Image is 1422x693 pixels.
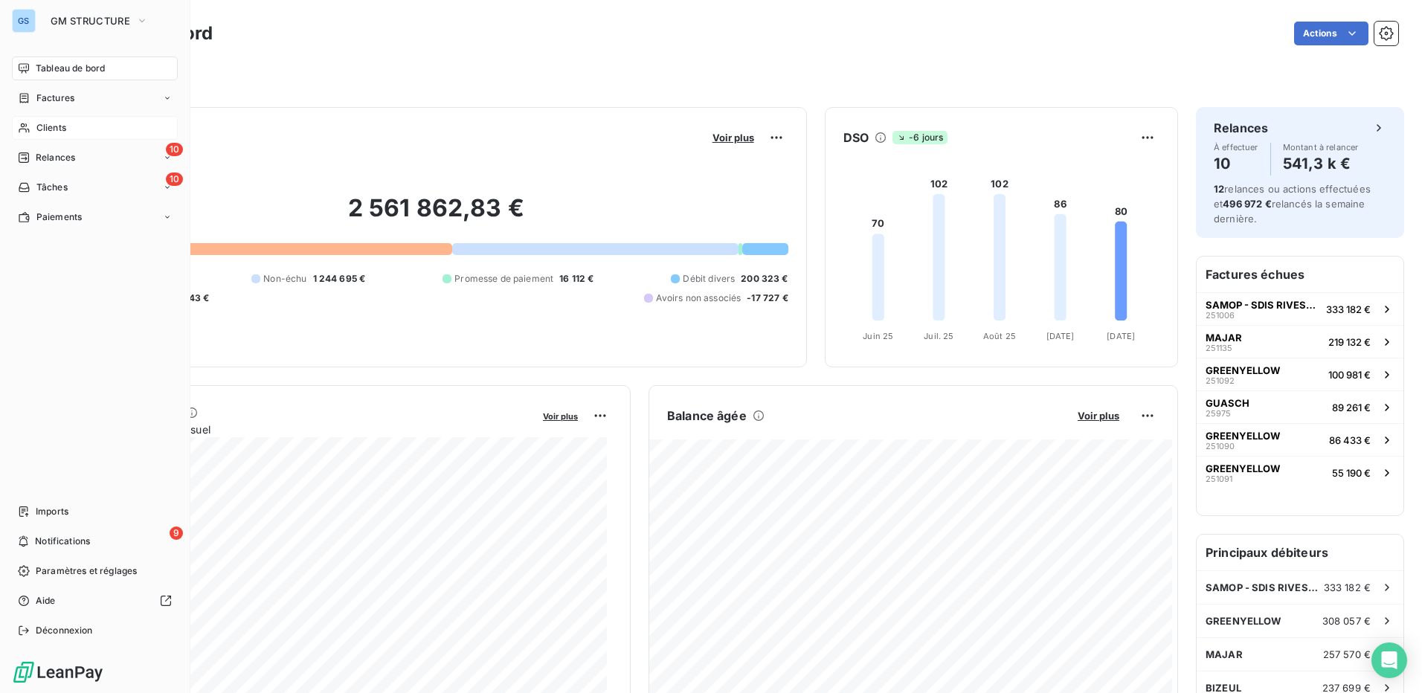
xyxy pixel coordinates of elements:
[36,91,74,105] span: Factures
[35,535,90,548] span: Notifications
[1197,423,1403,456] button: GREENYELLOW25109086 433 €
[1206,581,1324,593] span: SAMOP - SDIS RIVESALTES
[1206,364,1280,376] span: GREENYELLOW
[1197,358,1403,390] button: GREENYELLOW251092100 981 €
[1214,119,1268,137] h6: Relances
[36,505,68,518] span: Imports
[166,173,183,186] span: 10
[843,129,869,146] h6: DSO
[1283,152,1359,175] h4: 541,3 k €
[1197,390,1403,423] button: GUASCH2597589 261 €
[656,291,741,305] span: Avoirs non associés
[36,624,93,637] span: Déconnexion
[1324,581,1371,593] span: 333 182 €
[36,564,137,578] span: Paramètres et réglages
[454,272,553,286] span: Promesse de paiement
[538,409,582,422] button: Voir plus
[12,9,36,33] div: GS
[1107,331,1135,341] tspan: [DATE]
[1214,183,1224,195] span: 12
[559,272,593,286] span: 16 112 €
[983,331,1016,341] tspan: Août 25
[667,407,747,425] h6: Balance âgée
[1197,292,1403,325] button: SAMOP - SDIS RIVESALTES251006333 182 €
[1197,257,1403,292] h6: Factures échues
[1294,22,1368,45] button: Actions
[683,272,735,286] span: Débit divers
[1206,409,1231,418] span: 25975
[1197,456,1403,489] button: GREENYELLOW25109155 190 €
[1332,467,1371,479] span: 55 190 €
[1206,332,1242,344] span: MAJAR
[313,272,366,286] span: 1 244 695 €
[1206,397,1249,409] span: GUASCH
[1206,299,1320,311] span: SAMOP - SDIS RIVESALTES
[1206,442,1235,451] span: 251090
[36,181,68,194] span: Tâches
[1206,474,1232,483] span: 251091
[1283,143,1359,152] span: Montant à relancer
[712,132,754,144] span: Voir plus
[1214,152,1258,175] h4: 10
[1328,336,1371,348] span: 219 132 €
[1326,303,1371,315] span: 333 182 €
[1328,369,1371,381] span: 100 981 €
[747,291,788,305] span: -17 727 €
[708,131,759,144] button: Voir plus
[1197,325,1403,358] button: MAJAR251135219 132 €
[36,121,66,135] span: Clients
[924,331,953,341] tspan: Juil. 25
[1323,648,1371,660] span: 257 570 €
[170,526,183,540] span: 9
[263,272,306,286] span: Non-échu
[1214,143,1258,152] span: À effectuer
[1223,198,1271,210] span: 496 972 €
[741,272,788,286] span: 200 323 €
[1046,331,1074,341] tspan: [DATE]
[12,660,104,684] img: Logo LeanPay
[51,15,130,27] span: GM STRUCTURE
[166,143,183,156] span: 10
[543,411,578,422] span: Voir plus
[12,589,178,613] a: Aide
[1329,434,1371,446] span: 86 433 €
[1206,430,1280,442] span: GREENYELLOW
[36,151,75,164] span: Relances
[1206,311,1235,320] span: 251006
[36,210,82,224] span: Paiements
[84,422,533,437] span: Chiffre d'affaires mensuel
[1197,535,1403,570] h6: Principaux débiteurs
[892,131,948,144] span: -6 jours
[1322,615,1371,627] span: 308 057 €
[1206,648,1243,660] span: MAJAR
[1206,376,1235,385] span: 251092
[1206,615,1281,627] span: GREENYELLOW
[1332,402,1371,413] span: 89 261 €
[1214,183,1371,225] span: relances ou actions effectuées et relancés la semaine dernière.
[1206,462,1280,474] span: GREENYELLOW
[84,193,788,238] h2: 2 561 862,83 €
[1073,409,1124,422] button: Voir plus
[1371,642,1407,678] div: Open Intercom Messenger
[36,594,56,607] span: Aide
[863,331,893,341] tspan: Juin 25
[1206,344,1232,352] span: 251135
[1078,410,1119,422] span: Voir plus
[36,62,105,75] span: Tableau de bord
